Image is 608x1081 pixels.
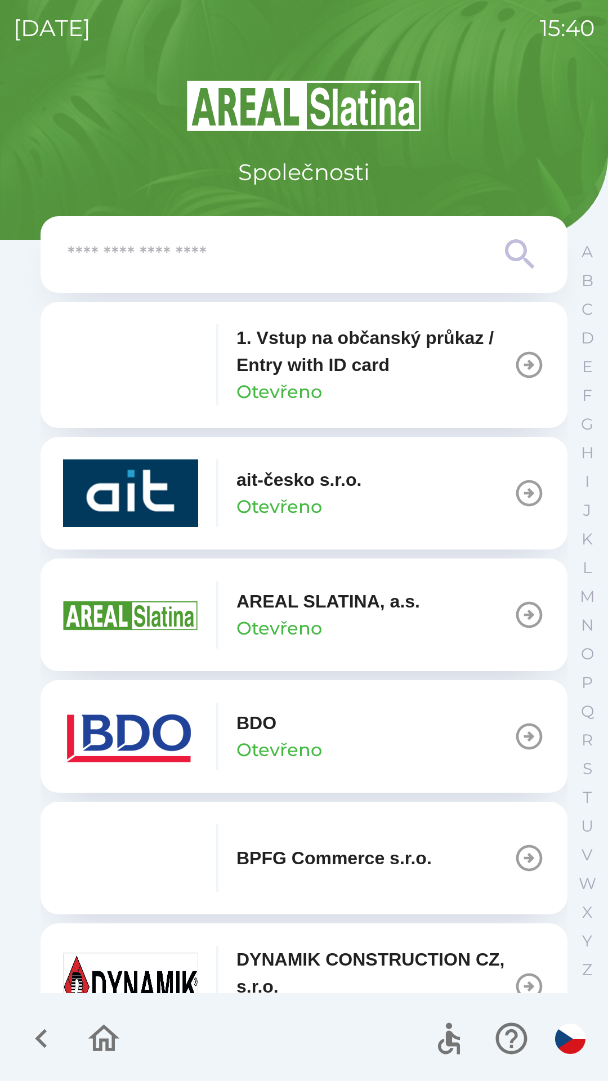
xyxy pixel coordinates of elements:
[582,960,592,980] p: Z
[573,266,601,295] button: B
[582,529,593,549] p: K
[573,525,601,553] button: K
[63,459,198,527] img: 40b5cfbb-27b1-4737-80dc-99d800fbabba.png
[41,802,567,914] button: BPFG Commerce s.r.o.
[583,759,592,779] p: S
[63,703,198,770] img: ae7449ef-04f1-48ed-85b5-e61960c78b50.png
[236,588,420,615] p: AREAL SLATINA, a.s.
[573,582,601,611] button: M
[41,923,567,1049] button: DYNAMIK CONSTRUCTION CZ, s.r.o.Otevřeno
[582,931,592,951] p: Y
[581,644,594,664] p: O
[573,927,601,955] button: Y
[581,328,594,348] p: D
[579,874,596,894] p: W
[238,155,370,189] p: Společnosti
[540,11,594,45] p: 15:40
[581,702,594,721] p: Q
[582,271,593,291] p: B
[236,736,322,763] p: Otevřeno
[63,581,198,649] img: aad3f322-fb90-43a2-be23-5ead3ef36ce5.png
[581,443,594,463] p: H
[582,300,593,319] p: C
[41,437,567,550] button: ait-česko s.r.o.Otevřeno
[236,466,361,493] p: ait-česko s.r.o.
[573,439,601,467] button: H
[41,302,567,428] button: 1. Vstup na občanský průkaz / Entry with ID cardOtevřeno
[236,615,322,642] p: Otevřeno
[582,845,593,865] p: V
[236,845,432,872] p: BPFG Commerce s.r.o.
[581,816,593,836] p: U
[573,955,601,984] button: Z
[573,640,601,668] button: O
[582,730,593,750] p: R
[573,238,601,266] button: A
[573,611,601,640] button: N
[581,414,593,434] p: G
[573,553,601,582] button: L
[555,1024,585,1054] img: cs flag
[573,812,601,841] button: U
[573,668,601,697] button: P
[236,324,513,378] p: 1. Vstup na občanský průkaz / Entry with ID card
[14,11,91,45] p: [DATE]
[63,953,198,1020] img: 9aa1c191-0426-4a03-845b-4981a011e109.jpeg
[573,295,601,324] button: C
[41,680,567,793] button: BDOOtevřeno
[573,496,601,525] button: J
[585,472,589,492] p: I
[63,824,198,892] img: f3b1b367-54a7-43c8-9d7e-84e812667233.png
[580,587,595,606] p: M
[583,558,592,578] p: L
[236,378,322,405] p: Otevřeno
[573,324,601,352] button: D
[573,381,601,410] button: F
[63,331,198,399] img: 93ea42ec-2d1b-4d6e-8f8a-bdbb4610bcc3.png
[573,783,601,812] button: T
[573,869,601,898] button: W
[582,386,592,405] p: F
[573,352,601,381] button: E
[582,242,593,262] p: A
[573,410,601,439] button: G
[236,709,276,736] p: BDO
[41,79,567,133] img: Logo
[573,467,601,496] button: I
[573,697,601,726] button: Q
[41,559,567,671] button: AREAL SLATINA, a.s.Otevřeno
[573,726,601,754] button: R
[581,615,594,635] p: N
[236,946,513,1000] p: DYNAMIK CONSTRUCTION CZ, s.r.o.
[583,788,592,807] p: T
[582,673,593,693] p: P
[236,493,322,520] p: Otevřeno
[573,898,601,927] button: X
[573,841,601,869] button: V
[583,501,591,520] p: J
[582,357,593,377] p: E
[573,754,601,783] button: S
[582,903,592,922] p: X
